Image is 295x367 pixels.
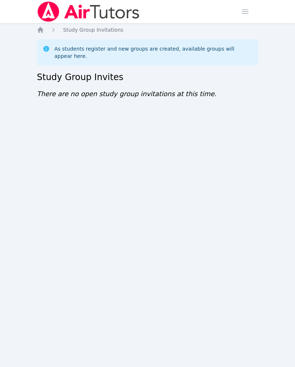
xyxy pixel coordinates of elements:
[37,26,258,33] nav: Breadcrumb
[63,26,123,33] a: Study Group Invitations
[37,1,140,22] img: Air Tutors
[54,45,252,60] div: As students register and new groups are created, available groups will appear here.
[37,90,216,98] span: There are no open study group invitations at this time.
[37,71,258,83] h2: Study Group Invites
[63,27,123,33] span: Study Group Invitations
